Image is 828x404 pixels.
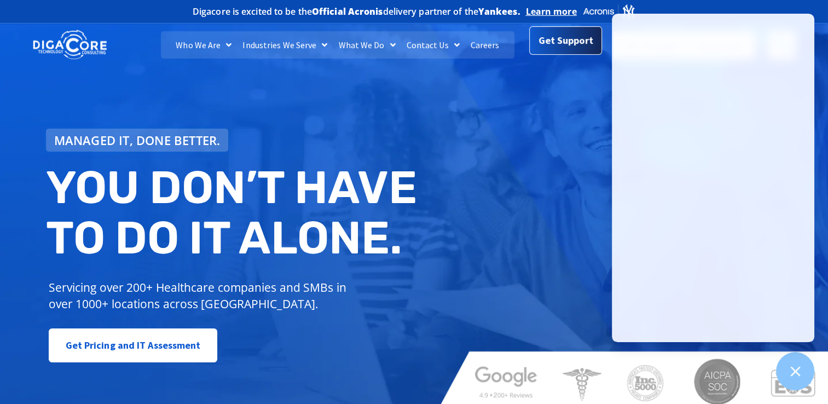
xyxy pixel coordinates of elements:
[170,31,237,59] a: Who We Are
[49,279,355,312] p: Servicing over 200+ Healthcare companies and SMBs in over 1000+ locations across [GEOGRAPHIC_DATA].
[237,31,333,59] a: Industries We Serve
[539,30,593,51] span: Get Support
[49,328,218,362] a: Get Pricing and IT Assessment
[54,134,221,146] span: Managed IT, done better.
[161,31,515,59] nav: Menu
[526,6,577,17] a: Learn more
[312,5,383,18] b: Official Acronis
[333,31,401,59] a: What We Do
[46,163,422,263] h2: You don’t have to do IT alone.
[529,26,602,55] a: Get Support
[612,14,814,342] iframe: Chatgenie Messenger
[582,3,636,19] img: Acronis
[33,29,107,61] img: DigaCore Technology Consulting
[401,31,465,59] a: Contact Us
[478,5,520,18] b: Yankees.
[66,334,201,356] span: Get Pricing and IT Assessment
[465,31,505,59] a: Careers
[193,7,520,16] h2: Digacore is excited to be the delivery partner of the
[46,129,229,152] a: Managed IT, done better.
